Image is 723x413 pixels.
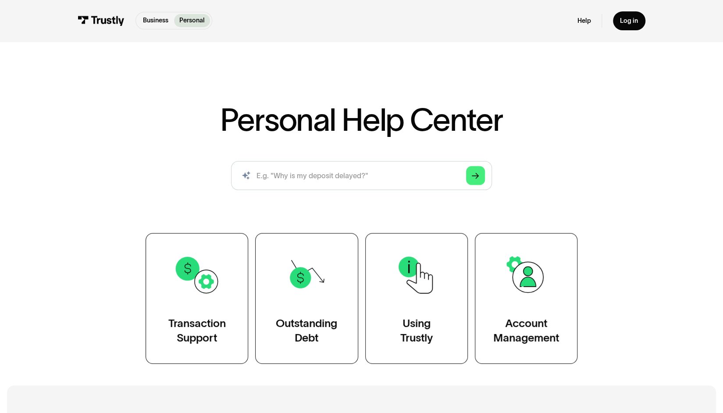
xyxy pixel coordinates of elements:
div: Outstanding Debt [276,316,337,345]
a: OutstandingDebt [255,233,358,364]
div: Using Trustly [400,316,433,345]
img: Trustly Logo [78,16,125,26]
p: Business [143,16,168,25]
div: Transaction Support [168,316,226,345]
p: Personal [179,16,205,25]
a: Log in [613,11,645,30]
a: UsingTrustly [365,233,468,364]
h1: Personal Help Center [220,104,503,136]
a: Business [138,14,174,27]
a: TransactionSupport [146,233,248,364]
a: Help [577,17,591,25]
div: Account Management [493,316,559,345]
input: search [231,161,492,190]
div: Log in [620,17,638,25]
a: AccountManagement [475,233,577,364]
a: Personal [174,14,210,27]
form: Search [231,161,492,190]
